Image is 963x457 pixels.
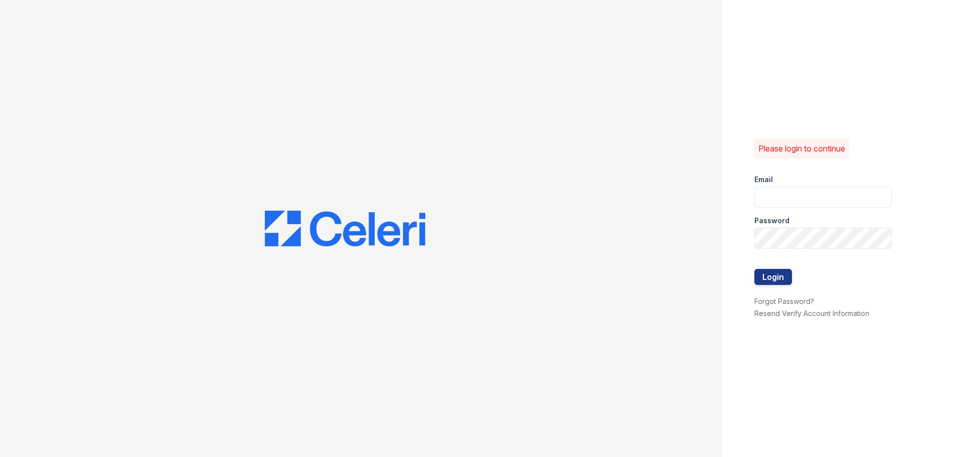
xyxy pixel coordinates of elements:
a: Resend Verify Account Information [754,309,869,318]
label: Password [754,216,789,226]
img: CE_Logo_Blue-a8612792a0a2168367f1c8372b55b34899dd931a85d93a1a3d3e32e68fde9ad4.png [265,211,425,247]
button: Login [754,269,792,285]
label: Email [754,175,773,185]
a: Forgot Password? [754,297,814,306]
p: Please login to continue [758,142,845,155]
